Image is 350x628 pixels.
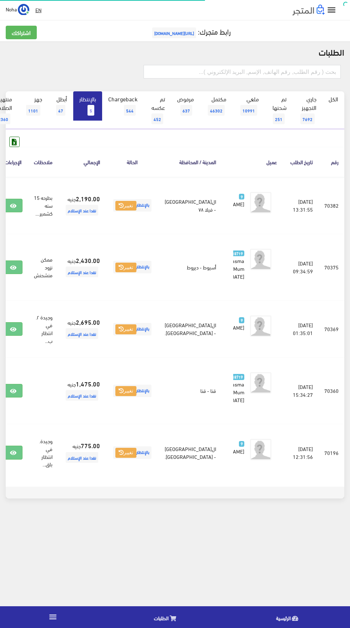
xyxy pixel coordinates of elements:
img: avatar.png [250,372,271,394]
span: بالإنتظار [113,323,151,335]
span: بالإنتظار [113,199,151,212]
a: الرئيسية [228,608,350,626]
td: 70360 [319,358,344,424]
span: نقدا عند الإستلام [66,328,98,339]
a: بالإنتظار5 [73,91,102,121]
a: 9 [PERSON_NAME] [233,192,244,208]
a: Chargeback544 [102,91,144,121]
td: وجيدة ٢. في انتظار ب... [28,301,58,358]
td: أسيوط - ديروط [159,234,222,300]
td: جنيه [58,177,106,234]
span: 46302 [208,105,225,116]
a: تم شحنها251 [265,91,292,129]
a: جاري التجهيز7692 [292,91,322,129]
img: . [292,5,325,15]
strong: 2,190.00 [76,194,100,203]
span: نقدا عند الإستلام [66,452,98,463]
span: 7692 [300,113,315,124]
button: تغيير [115,448,136,458]
a: ... Noha [6,4,29,15]
span: Basma Mum [DATE] [229,255,244,281]
img: avatar.png [250,315,271,337]
th: عميل [222,147,283,177]
td: ال[GEOGRAPHIC_DATA] - فيلا ٧٨ [159,177,222,234]
th: اﻹجمالي [58,147,106,177]
span: بالإنتظار [113,385,151,397]
td: [DATE] 09:34:59 [283,234,319,300]
strong: 2,430.00 [76,255,100,265]
span: Basma Mum [DATE] [229,379,244,405]
span: 47 [56,105,65,116]
td: ال[GEOGRAPHIC_DATA] - [GEOGRAPHIC_DATA]. [159,424,222,481]
span: 9 [239,317,244,323]
td: جنيه [58,234,106,300]
span: نقدا عند الإستلام [66,390,98,401]
i:  [326,5,337,15]
td: [DATE] 13:31:55 [283,177,319,234]
td: 70369 [319,301,344,358]
a: مكتمل46302 [200,91,232,121]
td: ممكن نزود منشحنش [28,234,58,300]
a: 9 [PERSON_NAME] [233,439,244,455]
td: جنيه [58,358,106,424]
a: 18719 Basma Mum [DATE] [233,372,244,404]
a: 9 [PERSON_NAME] [233,315,244,331]
span: 18719 [230,250,244,257]
a: الكل [322,91,344,106]
th: المدينة / المحافظة [159,147,222,177]
button: تغيير [115,386,136,396]
img: avatar.png [250,439,271,460]
td: بطرحه 15 سنه كشمير.... [28,177,58,234]
strong: 1,475.00 [76,379,100,388]
th: تاريخ الطلب [283,147,319,177]
img: avatar.png [250,192,271,213]
a: مرفوض637 [171,91,200,121]
u: EN [35,5,41,14]
span: 1101 [26,105,40,116]
a: الطلبات [106,608,228,626]
span: بالإنتظار [113,261,151,273]
th: ملاحظات [28,147,58,177]
td: [DATE] 15:34:27 [283,358,319,424]
td: [DATE] 01:35:01 [283,301,319,358]
span: 18719 [230,374,244,380]
td: وجيدة. في انتظار باق... [28,424,58,481]
span: Noha [6,5,17,14]
a: 18719 Basma Mum [DATE] [233,249,244,280]
span: 251 [273,113,285,124]
span: الطلبات [154,613,169,622]
button: تغيير [115,201,136,211]
a: EN [32,4,44,16]
span: 9 [239,441,244,447]
h2: الطلبات [6,47,344,56]
span: 9 [239,194,244,200]
button: تغيير [115,263,136,273]
th: رقم [319,147,344,177]
a: جهز1101 [18,91,48,121]
span: 637 [180,105,192,116]
td: 70375 [319,234,344,300]
span: 5 [87,105,94,116]
input: بحث ( رقم الطلب, رقم الهاتف, الإسم, البريد اﻹلكتروني )... [144,65,341,78]
td: ال[GEOGRAPHIC_DATA] - [GEOGRAPHIC_DATA]. [159,301,222,358]
span: بالإنتظار [113,446,151,459]
strong: 2,695.00 [76,317,100,326]
td: جنيه [58,301,106,358]
td: [DATE] 12:31:56 [283,424,319,481]
span: الرئيسية [276,613,291,622]
span: 452 [151,113,163,124]
td: قنا - قنا [159,358,222,424]
i:  [48,612,57,622]
td: جنيه [58,424,106,481]
button: تغيير [115,324,136,334]
span: 544 [124,105,136,116]
td: 70382 [319,177,344,234]
span: [URL][DOMAIN_NAME] [152,27,196,38]
a: ملغي10991 [232,91,265,121]
img: ... [18,4,29,15]
th: الحالة [106,147,159,177]
td: 70196 [319,424,344,481]
span: نقدا عند الإستلام [66,267,98,277]
a: تم عكسه452 [144,91,171,129]
a: اشتراكك [6,26,37,39]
